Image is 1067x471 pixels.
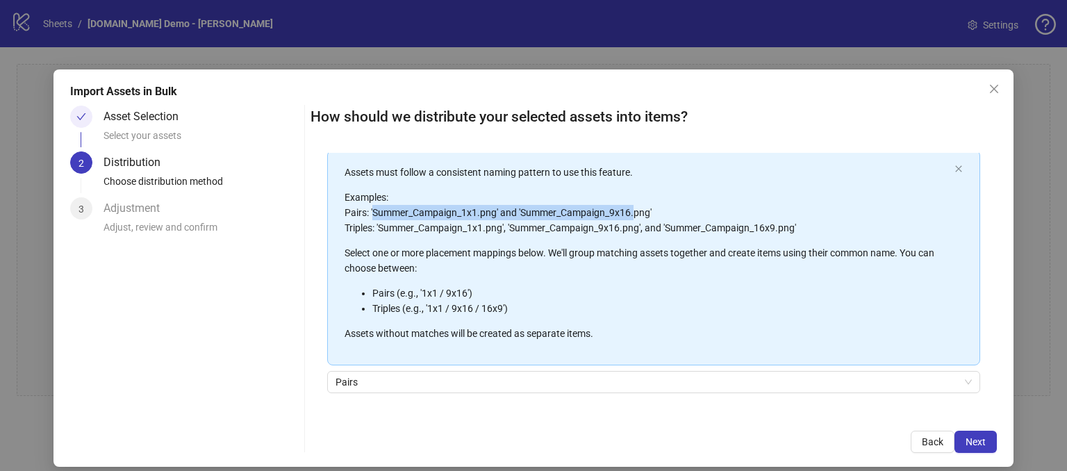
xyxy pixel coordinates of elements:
[20,290,258,315] div: Report a Bug
[989,83,1000,94] span: close
[104,128,299,151] div: Select your assets
[966,436,986,447] span: Next
[345,326,949,341] p: Assets without matches will be created as separate items.
[104,197,171,220] div: Adjustment
[345,190,949,235] p: Examples: Pairs: 'Summer_Campaign_1x1.png' and 'Summer_Campaign_9x16.png' Triples: 'Summer_Campai...
[78,204,84,215] span: 3
[104,220,299,243] div: Adjust, review and confirm
[954,431,997,453] button: Next
[139,388,278,443] button: Messages
[345,245,949,276] p: Select one or more placement mappings below. We'll group matching assets together and create item...
[983,78,1005,100] button: Close
[28,199,233,213] div: Request a feature
[911,431,954,453] button: Back
[78,158,84,169] span: 2
[372,301,949,316] li: Triples (e.g., '1x1 / 9x16 / 16x9')
[28,270,249,284] div: Create a ticket
[954,165,963,174] button: close
[954,165,963,173] span: close
[185,422,233,432] span: Messages
[28,146,250,170] p: How can we help?
[239,22,264,47] div: Close
[28,99,250,146] p: Hi [PERSON_NAME] 👋
[76,112,86,122] span: check
[28,295,233,310] div: Report a Bug
[372,286,949,301] li: Pairs (e.g., '1x1 / 9x16')
[20,219,258,245] a: Documentation
[20,193,258,219] a: Request a feature
[70,83,997,100] div: Import Assets in Bulk
[53,422,85,432] span: Home
[311,106,997,129] h2: How should we distribute your selected assets into items?
[28,224,233,239] div: Documentation
[104,174,299,197] div: Choose distribution method
[104,151,172,174] div: Distribution
[104,106,190,128] div: Asset Selection
[336,372,972,392] span: Pairs
[922,436,943,447] span: Back
[345,165,949,180] p: Assets must follow a consistent naming pattern to use this feature.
